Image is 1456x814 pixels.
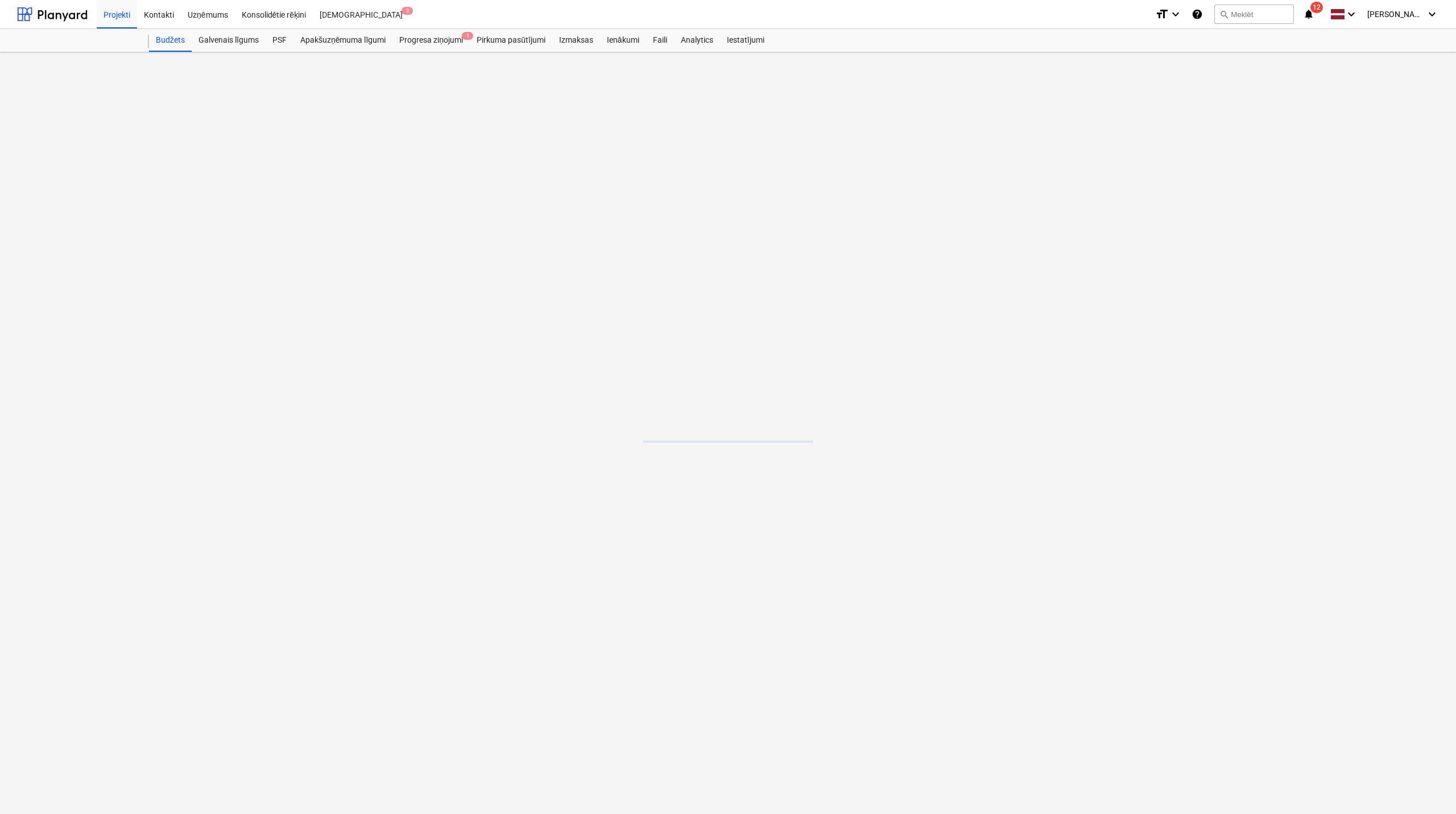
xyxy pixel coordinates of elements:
i: Zināšanu pamats [1192,7,1203,21]
a: Pirkuma pasūtījumi [470,29,552,52]
a: Izmaksas [552,29,600,52]
i: keyboard_arrow_down [1169,7,1182,21]
a: Analytics [674,29,720,52]
a: PSF [266,29,293,52]
a: Progresa ziņojumi1 [392,29,470,52]
span: [PERSON_NAME] [1367,10,1424,19]
button: Meklēt [1214,5,1294,24]
span: search [1219,10,1228,19]
a: Galvenais līgums [192,29,266,52]
span: 1 [462,32,473,40]
i: keyboard_arrow_down [1345,7,1358,21]
a: Faili [646,29,674,52]
span: 12 [1310,2,1323,13]
i: keyboard_arrow_down [1425,7,1439,21]
i: notifications [1303,7,1314,21]
a: Ienākumi [600,29,646,52]
i: format_size [1155,7,1169,21]
a: Budžets [149,29,192,52]
span: 3 [402,7,413,15]
a: Iestatījumi [720,29,771,52]
a: Apakšuzņēmuma līgumi [293,29,392,52]
div: Progresa ziņojumi [392,29,470,52]
iframe: Chat Widget [1399,759,1456,814]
